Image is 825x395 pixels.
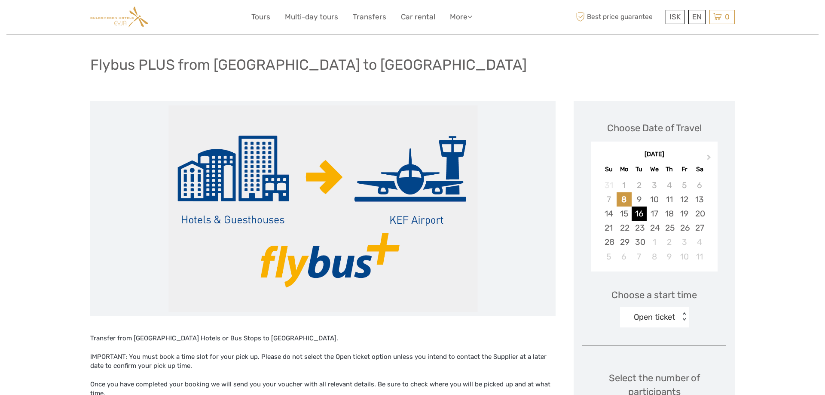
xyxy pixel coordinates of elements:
[677,235,692,249] div: Choose Friday, October 3rd, 2025
[662,178,677,192] div: Not available Thursday, September 4th, 2025
[662,207,677,221] div: Choose Thursday, September 18th, 2025
[680,312,687,321] div: < >
[632,192,647,207] div: Choose Tuesday, September 9th, 2025
[90,6,148,28] img: Guldsmeden Eyja
[647,250,662,264] div: Choose Wednesday, October 8th, 2025
[662,164,677,175] div: Th
[662,235,677,249] div: Choose Thursday, October 2nd, 2025
[601,178,616,192] div: Not available Sunday, August 31st, 2025
[692,178,707,192] div: Not available Saturday, September 6th, 2025
[99,13,109,24] button: Open LiveChat chat widget
[617,192,632,207] div: Choose Monday, September 8th, 2025
[677,178,692,192] div: Not available Friday, September 5th, 2025
[601,221,616,235] div: Choose Sunday, September 21st, 2025
[692,221,707,235] div: Choose Saturday, September 27th, 2025
[601,192,616,207] div: Not available Sunday, September 7th, 2025
[168,105,478,312] img: 712a0e43dd27461abbb2e424cb7ebcd4_main_slider.png
[692,192,707,207] div: Choose Saturday, September 13th, 2025
[632,235,647,249] div: Choose Tuesday, September 30th, 2025
[450,11,472,23] a: More
[607,121,702,135] div: Choose Date of Travel
[688,10,706,24] div: EN
[617,207,632,221] div: Choose Monday, September 15th, 2025
[601,250,616,264] div: Choose Sunday, October 5th, 2025
[677,250,692,264] div: Choose Friday, October 10th, 2025
[263,334,338,342] span: to [GEOGRAPHIC_DATA].
[647,235,662,249] div: Choose Wednesday, October 1st, 2025
[632,178,647,192] div: Not available Tuesday, September 2nd, 2025
[591,150,718,159] div: [DATE]
[617,164,632,175] div: Mo
[601,207,616,221] div: Choose Sunday, September 14th, 2025
[662,250,677,264] div: Choose Thursday, October 9th, 2025
[574,10,663,24] span: Best price guarantee
[90,334,261,342] span: Transfer from [GEOGRAPHIC_DATA] Hotels or Bus Stops
[669,12,681,21] span: ISK
[647,178,662,192] div: Not available Wednesday, September 3rd, 2025
[632,221,647,235] div: Choose Tuesday, September 23rd, 2025
[677,192,692,207] div: Choose Friday, September 12th, 2025
[632,250,647,264] div: Choose Tuesday, October 7th, 2025
[593,178,715,264] div: month 2025-09
[90,56,527,74] h1: Flybus PLUS from [GEOGRAPHIC_DATA] to [GEOGRAPHIC_DATA]
[617,235,632,249] div: Choose Monday, September 29th, 2025
[647,207,662,221] div: Choose Wednesday, September 17th, 2025
[611,288,697,302] span: Choose a start time
[12,15,97,22] p: We're away right now. Please check back later!
[647,192,662,207] div: Choose Wednesday, September 10th, 2025
[662,192,677,207] div: Choose Thursday, September 11th, 2025
[677,207,692,221] div: Choose Friday, September 19th, 2025
[601,164,616,175] div: Su
[632,164,647,175] div: Tu
[90,352,556,371] div: IMPORTANT: You must book a time slot for your pick up. Please do not select the Open ticket optio...
[677,221,692,235] div: Choose Friday, September 26th, 2025
[617,250,632,264] div: Choose Monday, October 6th, 2025
[647,164,662,175] div: We
[677,164,692,175] div: Fr
[251,11,270,23] a: Tours
[617,178,632,192] div: Not available Monday, September 1st, 2025
[662,221,677,235] div: Choose Thursday, September 25th, 2025
[285,11,338,23] a: Multi-day tours
[601,235,616,249] div: Choose Sunday, September 28th, 2025
[724,12,731,21] span: 0
[634,312,675,323] div: Open ticket
[632,207,647,221] div: Choose Tuesday, September 16th, 2025
[692,164,707,175] div: Sa
[692,235,707,249] div: Choose Saturday, October 4th, 2025
[692,207,707,221] div: Choose Saturday, September 20th, 2025
[703,152,717,166] button: Next Month
[401,11,435,23] a: Car rental
[353,11,386,23] a: Transfers
[647,221,662,235] div: Choose Wednesday, September 24th, 2025
[617,221,632,235] div: Choose Monday, September 22nd, 2025
[692,250,707,264] div: Choose Saturday, October 11th, 2025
